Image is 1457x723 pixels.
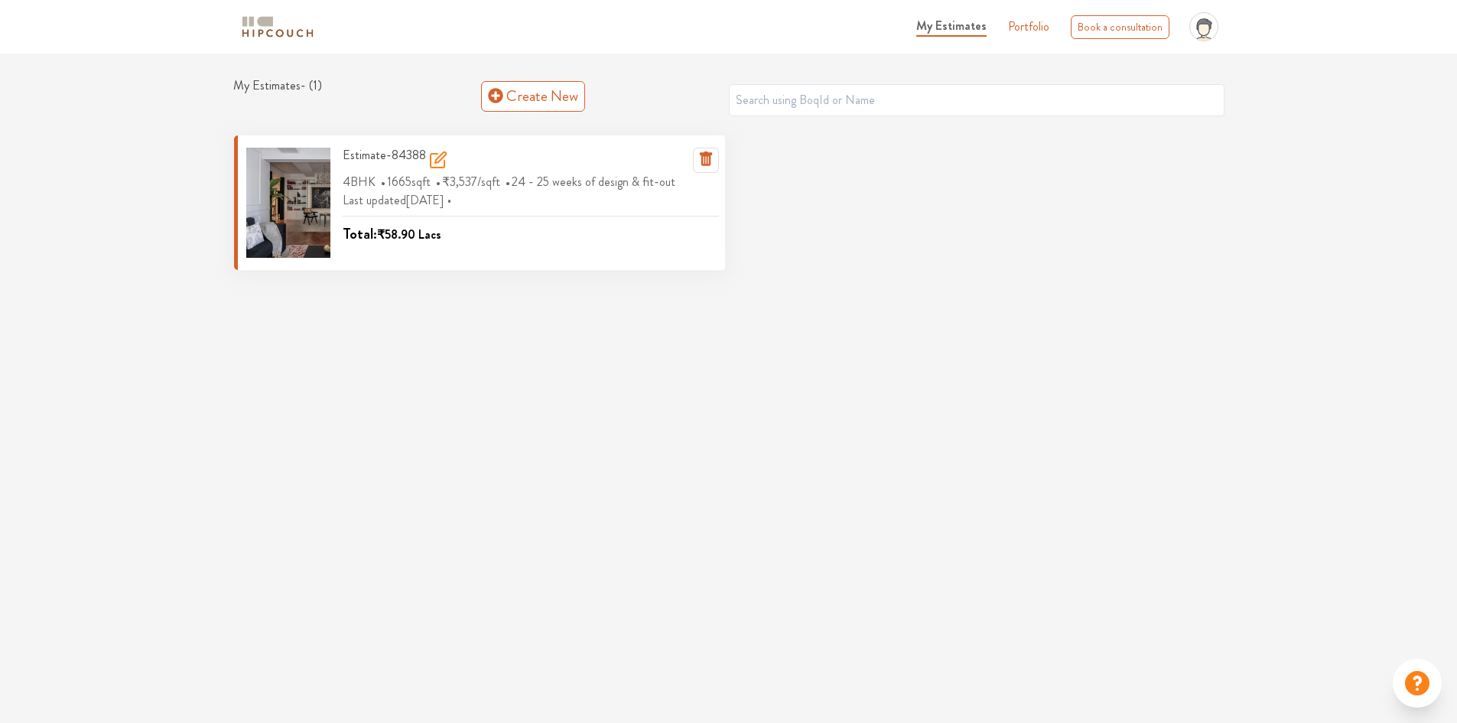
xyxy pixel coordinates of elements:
[442,173,477,191] span: ₹3,537
[729,84,1224,116] input: Search using BoqId or Name
[512,169,679,194] span: 24 - 25 weeks of design & fit-out
[1008,18,1049,36] a: Portfolio
[481,81,585,112] a: Create New
[442,169,504,194] span: /sqft
[233,78,481,113] h1: My Estimates - ( 1 )
[916,17,987,34] span: My Estimates
[239,10,316,44] span: logo-horizontal.svg
[377,226,415,243] span: ₹58.90
[343,191,455,209] span: Last updated [DATE]
[343,169,379,194] span: 4BHK
[343,148,447,173] h3: Estimate-84388
[418,226,441,243] span: Lacs
[387,169,434,194] span: 1665 sqft
[1071,15,1169,39] div: Book a consultation
[239,14,316,41] img: logo-horizontal.svg
[343,223,377,245] span: Total:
